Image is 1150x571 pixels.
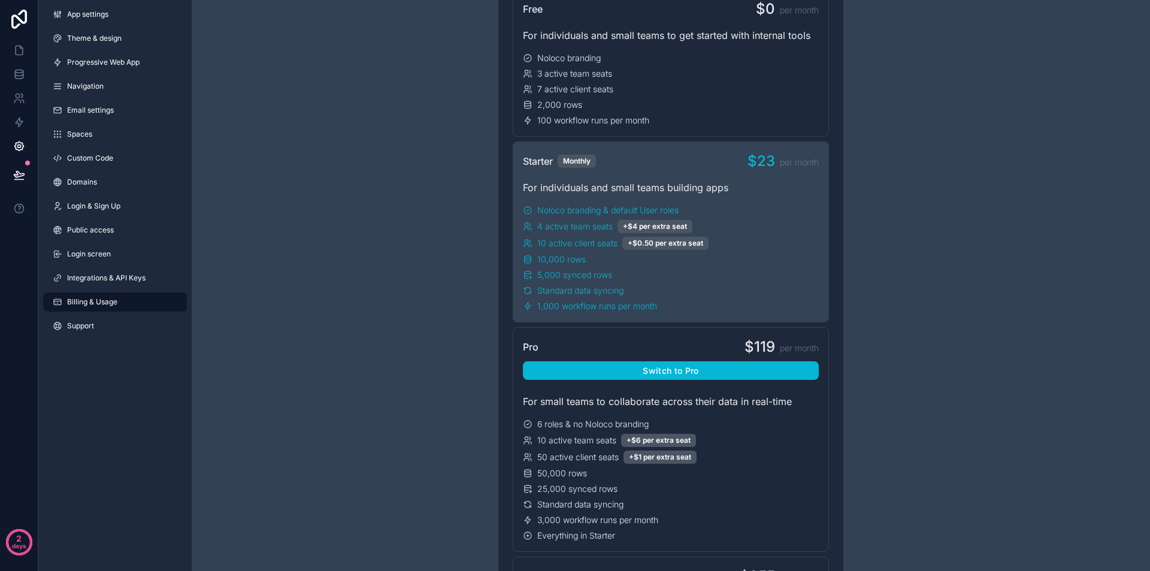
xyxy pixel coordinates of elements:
[537,483,618,495] span: 25,000 synced rows
[537,52,601,64] span: Noloco branding
[537,220,613,232] span: 4 active team seats
[537,300,657,312] span: 1,000 workflow runs per month
[67,153,113,163] span: Custom Code
[43,29,187,48] a: Theme & design
[43,244,187,264] a: Login screen
[67,201,120,211] span: Login & Sign Up
[537,285,624,297] span: Standard data syncing
[43,197,187,216] a: Login & Sign Up
[537,499,624,510] span: Standard data syncing
[537,530,615,542] span: Everything in Starter
[523,394,819,409] div: For small teams to collaborate across their data in real-time
[558,155,596,168] div: Monthly
[537,467,587,479] span: 50,000 rows
[67,321,94,331] span: Support
[12,537,26,554] p: days
[780,156,819,168] span: per month
[43,149,187,168] a: Custom Code
[67,105,114,115] span: Email settings
[621,434,696,447] div: +$6 per extra seat
[43,268,187,288] a: Integrations & API Keys
[780,342,819,354] span: per month
[624,451,697,464] div: +$1 per extra seat
[537,253,586,265] span: 10,000 rows
[537,434,616,446] span: 10 active team seats
[67,58,140,67] span: Progressive Web App
[523,180,819,195] div: For individuals and small teams building apps
[537,114,649,126] span: 100 workflow runs per month
[43,173,187,192] a: Domains
[537,269,612,281] span: 5,000 synced rows
[67,177,97,187] span: Domains
[523,340,538,354] span: Pro
[43,53,187,72] a: Progressive Web App
[537,514,658,526] span: 3,000 workflow runs per month
[747,152,775,171] span: $23
[537,451,619,463] span: 50 active client seats
[523,361,819,380] button: Switch to Pro
[43,292,187,312] a: Billing & Usage
[16,533,22,545] p: 2
[745,337,775,357] span: $119
[523,154,553,168] span: Starter
[523,28,819,43] div: For individuals and small teams to get started with internal tools
[622,237,709,250] div: +$0.50 per extra seat
[67,297,117,307] span: Billing & Usage
[43,101,187,120] a: Email settings
[67,81,104,91] span: Navigation
[523,2,543,16] span: Free
[537,68,612,80] span: 3 active team seats
[43,5,187,24] a: App settings
[67,273,146,283] span: Integrations & API Keys
[780,4,819,16] span: per month
[537,418,649,430] span: 6 roles & no Noloco branding
[43,125,187,144] a: Spaces
[537,99,582,111] span: 2,000 rows
[537,204,679,216] span: Noloco branding & default User roles
[43,220,187,240] a: Public access
[43,77,187,96] a: Navigation
[67,10,108,19] span: App settings
[537,83,613,95] span: 7 active client seats
[537,237,618,249] span: 10 active client seats
[618,220,692,233] div: +$4 per extra seat
[67,225,114,235] span: Public access
[43,316,187,336] a: Support
[67,249,111,259] span: Login screen
[67,34,122,43] span: Theme & design
[67,129,92,139] span: Spaces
